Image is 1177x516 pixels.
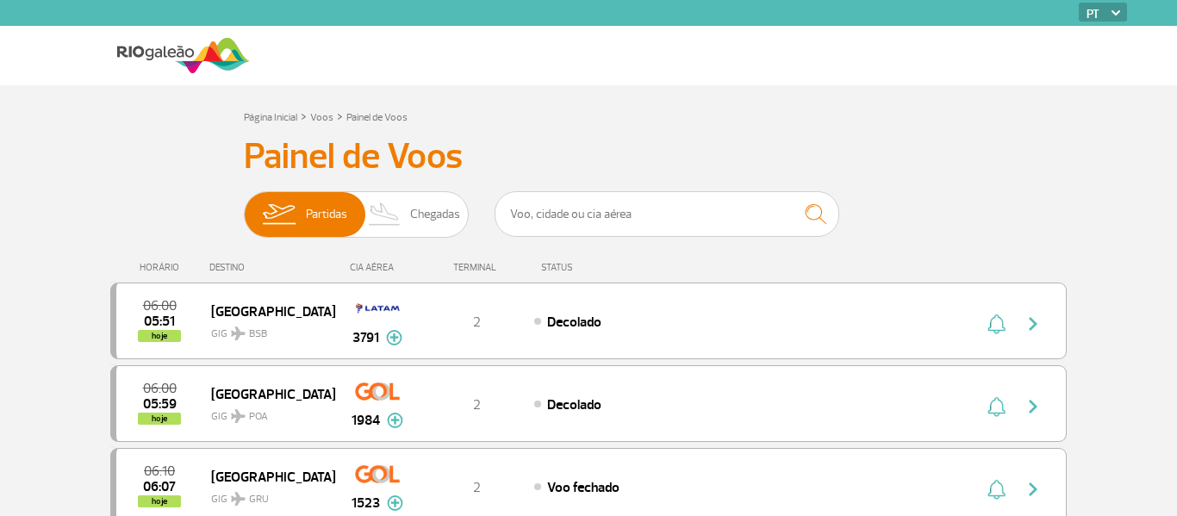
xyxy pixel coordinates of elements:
[138,495,181,507] span: hoje
[143,300,177,312] span: 2025-09-25 06:00:00
[211,482,321,507] span: GIG
[244,111,297,124] a: Página Inicial
[352,327,379,348] span: 3791
[143,481,176,493] span: 2025-09-25 06:07:57
[143,382,177,395] span: 2025-09-25 06:00:00
[1023,314,1043,334] img: seta-direita-painel-voo.svg
[252,192,306,237] img: slider-embarque
[211,300,321,322] span: [GEOGRAPHIC_DATA]
[473,396,481,413] span: 2
[987,314,1006,334] img: sino-painel-voo.svg
[346,111,408,124] a: Painel de Voos
[143,398,177,410] span: 2025-09-25 05:59:51
[987,479,1006,500] img: sino-painel-voo.svg
[231,492,246,506] img: destiny_airplane.svg
[115,262,209,273] div: HORÁRIO
[352,493,380,513] span: 1523
[138,413,181,425] span: hoje
[473,479,481,496] span: 2
[211,382,321,405] span: [GEOGRAPHIC_DATA]
[547,479,620,496] span: Voo fechado
[337,106,343,126] a: >
[231,326,246,340] img: destiny_airplane.svg
[547,396,601,413] span: Decolado
[211,317,321,342] span: GIG
[420,262,532,273] div: TERMINAL
[410,192,460,237] span: Chegadas
[231,409,246,423] img: destiny_airplane.svg
[334,262,420,273] div: CIA AÉREA
[1023,479,1043,500] img: seta-direita-painel-voo.svg
[306,192,347,237] span: Partidas
[211,465,321,488] span: [GEOGRAPHIC_DATA]
[495,191,839,237] input: Voo, cidade ou cia aérea
[138,330,181,342] span: hoje
[987,396,1006,417] img: sino-painel-voo.svg
[386,330,402,345] img: mais-info-painel-voo.svg
[144,315,175,327] span: 2025-09-25 05:51:00
[359,192,410,237] img: slider-desembarque
[387,495,403,511] img: mais-info-painel-voo.svg
[352,410,380,431] span: 1984
[211,400,321,425] span: GIG
[301,106,307,126] a: >
[249,326,267,342] span: BSB
[244,135,933,178] h3: Painel de Voos
[547,314,601,331] span: Decolado
[1023,396,1043,417] img: seta-direita-painel-voo.svg
[387,413,403,428] img: mais-info-painel-voo.svg
[249,492,269,507] span: GRU
[144,465,175,477] span: 2025-09-25 06:10:00
[532,262,673,273] div: STATUS
[249,409,268,425] span: POA
[310,111,333,124] a: Voos
[209,262,335,273] div: DESTINO
[473,314,481,331] span: 2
